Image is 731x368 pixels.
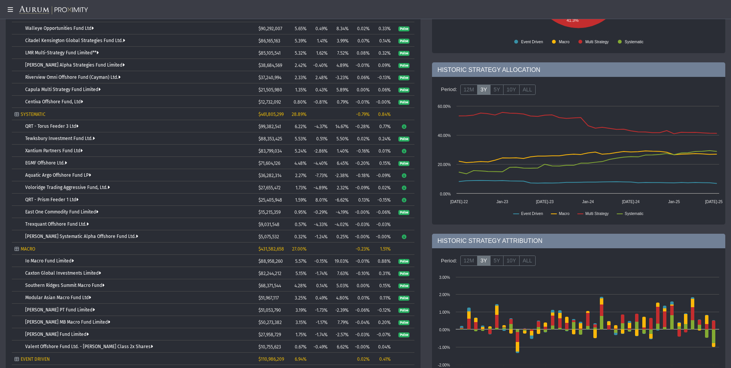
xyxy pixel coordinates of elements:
td: 0.20% [372,316,393,328]
span: $68,371,544 [258,283,281,288]
td: 0.32% [372,47,393,59]
a: [PERSON_NAME] MB Macro Fund Limited [25,319,110,325]
td: 4.80% [330,291,351,304]
td: -0.03% [351,328,372,340]
span: 3.15% [296,320,307,325]
span: $83,799,034 [258,148,282,154]
td: -0.40% [309,59,330,71]
a: Pulse [398,270,409,276]
td: -0.13% [372,71,393,83]
td: -0.16% [351,145,372,157]
text: 20.00% [438,163,451,167]
td: 0.13% [351,194,372,206]
text: [DATE]-23 [536,200,554,204]
span: $25,405,948 [258,197,282,203]
td: 5.03% [330,279,351,291]
span: 2.42% [295,63,307,68]
img: Aurum-Proximity%20white.svg [19,6,88,15]
span: $431,582,658 [258,246,284,252]
a: [PERSON_NAME] Fund Limited [25,332,89,337]
a: Io Macro Fund Limited [25,258,74,264]
a: Aquatic Argo Offshore Fund LP [25,173,91,178]
td: 0.49% [309,291,330,304]
a: Pulse [398,160,409,166]
td: -0.06% [372,206,393,218]
label: 5Y [490,85,504,95]
a: East One Commodity Fund Limited [25,209,98,215]
td: -2.57% [330,328,351,340]
span: Pulse [398,283,409,289]
div: 1.51% [375,246,391,252]
td: -0.28% [351,120,372,132]
span: $27,655,472 [258,185,281,191]
span: 28.89% [292,112,307,117]
td: 8.01% [309,194,330,206]
text: [DATE]-22 [450,200,468,204]
text: [DATE]-25 [705,200,723,204]
span: $51,967,117 [258,295,279,301]
span: 5.24% [295,148,307,154]
text: Jan-25 [668,200,680,204]
span: $9,031,548 [258,222,279,227]
a: Pulse [398,283,409,288]
td: 0.25% [330,230,351,243]
text: Jan-24 [582,200,594,204]
td: 0.14% [372,34,393,47]
a: Pulse [398,258,409,264]
td: 0.02% [351,132,372,145]
td: 7.79% [330,316,351,328]
td: 8.34% [330,22,351,34]
span: $88,353,425 [258,136,282,142]
td: 0.49% [309,22,330,34]
label: 3Y [477,85,491,95]
td: 1.40% [330,145,351,157]
td: -0.01% [351,255,372,267]
td: 0.06% [351,71,372,83]
td: 0.04% [372,340,393,353]
td: 0.77% [372,120,393,132]
td: -0.06% [351,304,372,316]
td: 0.33% [372,22,393,34]
div: -0.23% [354,246,370,252]
a: Pulse [398,38,409,43]
a: Tewksbury Investment Fund Ltd. [25,136,95,141]
span: Pulse [398,75,409,81]
span: 0.67% [295,344,307,350]
a: Voloridge Trading Aggressive Fund, Ltd. [25,185,110,190]
span: Pulse [398,137,409,142]
a: Pulse [398,209,409,215]
span: 6.94% [295,357,307,362]
a: Pulse [398,50,409,55]
span: 2.27% [295,173,307,178]
a: Pulse [398,62,409,68]
a: Pulse [398,136,409,141]
td: -1.74% [309,267,330,279]
td: -0.00% [351,230,372,243]
td: 0.11% [372,291,393,304]
td: -4.19% [330,206,351,218]
td: 0.15% [372,157,393,169]
span: Pulse [398,259,409,264]
td: -0.01% [351,59,372,71]
td: -6.62% [330,194,351,206]
span: 0.95% [294,210,307,215]
td: 0.07% [351,34,372,47]
text: Jan-23 [497,200,508,204]
a: Citadel Kensington Global Strategies Fund Ltd. [25,38,125,43]
span: 27.00% [292,246,307,252]
label: ALL [519,256,536,266]
span: Pulse [398,88,409,93]
span: $90,292,007 [258,26,282,31]
text: 2.00% [439,293,450,297]
td: -4.89% [309,181,330,194]
span: Pulse [398,51,409,56]
div: Period: [438,254,460,267]
td: -0.00% [372,96,393,108]
span: $88,958,260 [258,259,283,264]
a: Valent Offshore Fund Ltd. - [PERSON_NAME] Class 2x Shares [25,344,153,349]
span: 5.65% [295,26,307,31]
span: 0.57% [295,222,307,227]
a: LMR Multi-Strategy Fund Limited** [25,50,99,55]
td: -2.39% [330,304,351,316]
td: -4.02% [330,218,351,230]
